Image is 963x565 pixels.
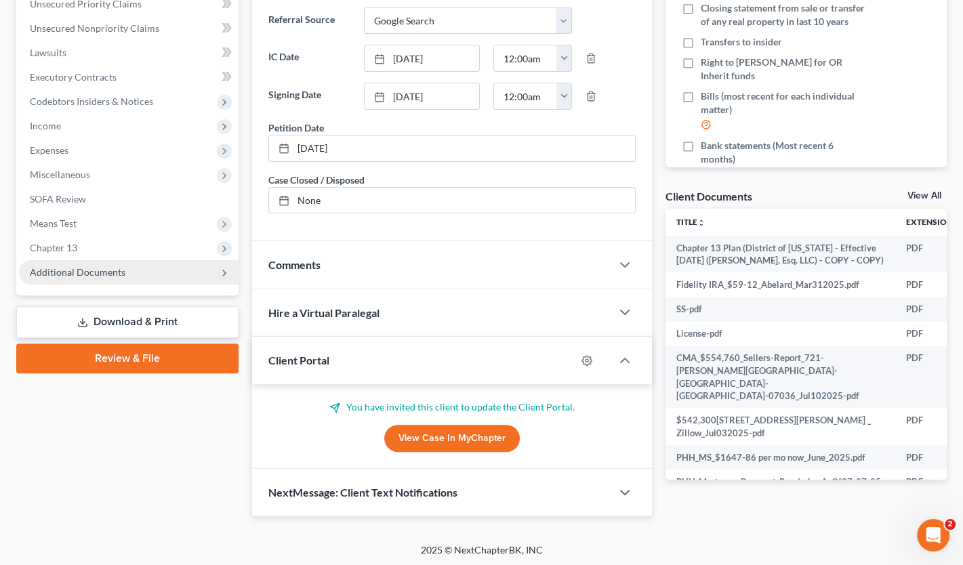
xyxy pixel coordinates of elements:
span: SOFA Review [30,193,86,205]
a: [DATE] [269,135,634,161]
span: Bank statements (Most recent 6 months) [701,139,865,166]
span: Transfers to insider [701,35,782,49]
span: NextMessage: Client Text Notifications [268,486,457,499]
div: Case Closed / Disposed [268,173,365,187]
span: Bills (most recent for each individual matter) [701,89,865,117]
a: Executory Contracts [19,65,239,89]
td: Chapter 13 Plan (District of [US_STATE] - Effective [DATE] ([PERSON_NAME], Esq. LLC) - COPY - COPY) [665,236,895,273]
a: Download & Print [16,306,239,338]
label: Referral Source [262,7,356,35]
span: Additional Documents [30,266,125,278]
a: None [269,188,634,213]
span: Lawsuits [30,47,66,58]
td: PHH_MS_$1647-86 per mo now_June_2025.pdf [665,445,895,469]
input: -- : -- [494,83,557,109]
span: Client Portal [268,354,329,367]
span: Means Test [30,217,77,229]
span: Comments [268,258,321,271]
span: Right to [PERSON_NAME] for OR Inherit funds [701,56,865,83]
a: Extensionunfold_more [906,217,961,227]
span: Unsecured Nonpriority Claims [30,22,159,34]
td: Fidelity IRA_$59-12_Abelard_Mar312025.pdf [665,272,895,297]
td: License-pdf [665,322,895,346]
td: $542,300[STREET_ADDRESS][PERSON_NAME] _ Zillow_Jul032025-pdf [665,408,895,445]
div: Client Documents [665,189,752,203]
span: Codebtors Insiders & Notices [30,96,153,107]
span: 2 [945,519,956,530]
label: Signing Date [262,83,356,110]
a: Unsecured Nonpriority Claims [19,16,239,41]
div: Petition Date [268,121,324,135]
input: -- : -- [494,45,557,71]
span: Closing statement from sale or transfer of any real property in last 10 years [701,1,865,28]
a: [DATE] [365,45,479,71]
span: Miscellaneous [30,169,90,180]
p: You have invited this client to update the Client Portal. [268,400,635,414]
a: View Case in MyChapter [384,425,520,452]
td: PHH_Mortgage_Payment_Reminder_AsOf07_07_25-pdf [665,469,895,507]
a: Review & File [16,343,239,373]
a: Titleunfold_more [676,217,705,227]
label: IC Date [262,45,356,72]
a: Lawsuits [19,41,239,65]
span: Executory Contracts [30,71,117,83]
a: View All [907,191,941,201]
span: Income [30,120,61,131]
a: [DATE] [365,83,479,109]
iframe: Intercom live chat [917,519,949,551]
i: unfold_more [697,219,705,227]
span: Chapter 13 [30,242,77,253]
span: Expenses [30,144,68,156]
td: CMA_$554,760_Sellers-Report_721-[PERSON_NAME][GEOGRAPHIC_DATA]-[GEOGRAPHIC_DATA]-[GEOGRAPHIC_DATA... [665,346,895,409]
a: SOFA Review [19,187,239,211]
td: SS-pdf [665,297,895,322]
span: Hire a Virtual Paralegal [268,306,380,319]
